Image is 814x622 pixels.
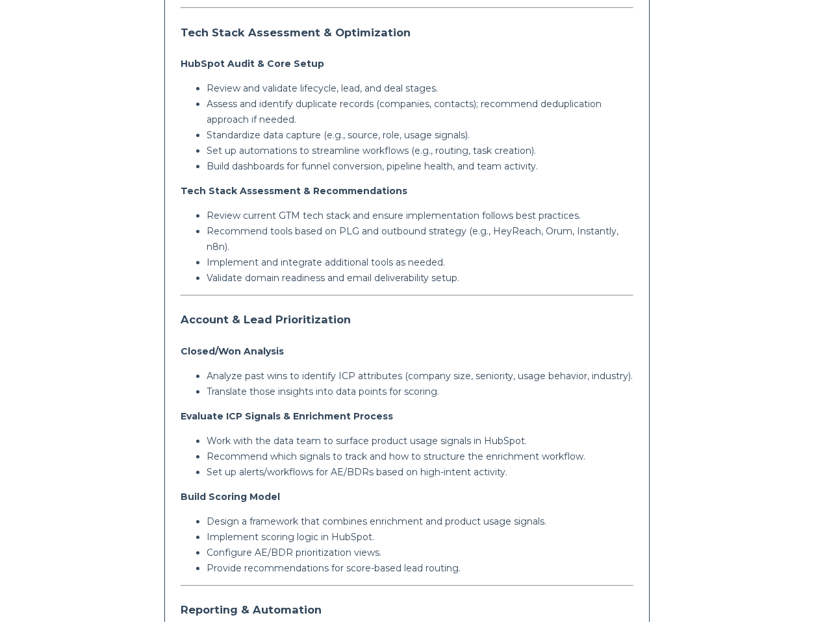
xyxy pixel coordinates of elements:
p: Analyze past wins to identify ICP attributes (company size, seniority, usage behavior, industry). [207,368,633,384]
p: Validate domain readiness and email deliverability setup. [207,270,633,286]
p: Set up alerts/workflows for AE/BDRs based on high-intent activity. [207,464,633,480]
p: Set up automations to streamline workflows (e.g., routing, task creation). [207,143,633,158]
p: Implement scoring logic in HubSpot. [207,529,633,545]
strong: HubSpot Audit & Core Setup [181,58,324,69]
p: Standardize data capture (e.g., source, role, usage signals). [207,127,633,143]
p: Work with the data team to surface product usage signals in HubSpot. [207,433,633,449]
p: Assess and identify duplicate records (companies, contacts); recommend deduplication approach if ... [207,96,633,127]
h3: Tech Stack Assessment & Optimization [181,19,633,45]
strong: Build Scoring Model [181,491,280,503]
p: Translate those insights into data points for scoring. [207,384,633,399]
p: Review current GTM tech stack and ensure implementation follows best practices. [207,208,633,223]
strong: Evaluate ICP Signals & Enrichment Process [181,410,393,422]
p: Recommend tools based on PLG and outbound strategy (e.g., HeyReach, Orum, Instantly, n8n). [207,223,633,255]
h3: Account & Lead Prioritization [181,306,633,332]
p: Build dashboards for funnel conversion, pipeline health, and team activity. [207,158,633,174]
strong: Tech Stack Assessment & Recommendations [181,185,407,197]
p: Design a framework that combines enrichment and product usage signals. [207,514,633,529]
p: Provide recommendations for score-based lead routing. [207,560,633,576]
p: Recommend which signals to track and how to structure the enrichment workflow. [207,449,633,464]
p: Implement and integrate additional tools as needed. [207,255,633,270]
p: Review and validate lifecycle, lead, and deal stages. [207,81,633,96]
p: Configure AE/BDR prioritization views. [207,545,633,560]
strong: Closed/Won Analysis [181,345,284,357]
